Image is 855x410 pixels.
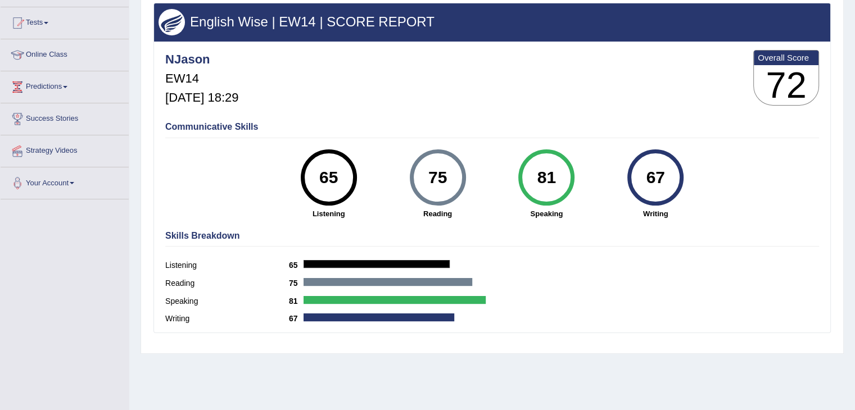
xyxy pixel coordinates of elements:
[289,279,304,288] b: 75
[289,261,304,270] b: 65
[280,208,378,219] strong: Listening
[165,231,819,241] h4: Skills Breakdown
[758,53,815,62] b: Overall Score
[607,208,704,219] strong: Writing
[165,277,289,289] label: Reading
[165,313,289,325] label: Writing
[289,297,304,306] b: 81
[165,72,238,85] h5: EW14
[754,65,818,106] h3: 72
[417,154,458,201] div: 75
[497,208,595,219] strong: Speaking
[165,91,238,104] h5: [DATE] 18:29
[1,39,129,67] a: Online Class
[389,208,487,219] strong: Reading
[1,135,129,163] a: Strategy Videos
[165,295,289,307] label: Speaking
[289,314,304,323] b: 67
[159,9,185,35] img: wings.png
[165,53,238,66] h4: NJason
[635,154,676,201] div: 67
[159,15,826,29] h3: English Wise | EW14 | SCORE REPORT
[1,71,129,99] a: Predictions
[1,7,129,35] a: Tests
[165,259,289,271] label: Listening
[165,122,819,132] h4: Communicative Skills
[1,103,129,131] a: Success Stories
[526,154,567,201] div: 81
[308,154,349,201] div: 65
[1,167,129,195] a: Your Account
